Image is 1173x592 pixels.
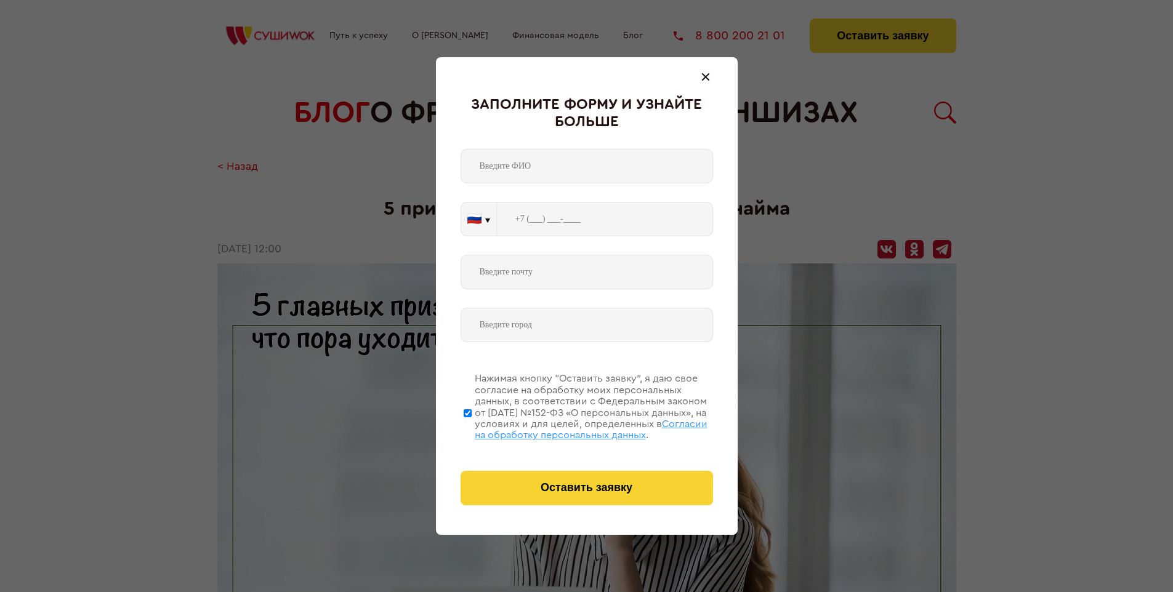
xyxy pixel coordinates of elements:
div: Нажимая кнопку “Оставить заявку”, я даю свое согласие на обработку моих персональных данных, в со... [475,373,713,441]
div: Заполните форму и узнайте больше [461,97,713,130]
input: +7 (___) ___-____ [497,202,713,236]
span: Согласии на обработку персональных данных [475,419,707,440]
input: Введите ФИО [461,149,713,183]
input: Введите почту [461,255,713,289]
input: Введите город [461,308,713,342]
button: 🇷🇺 [461,202,496,236]
button: Оставить заявку [461,471,713,505]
